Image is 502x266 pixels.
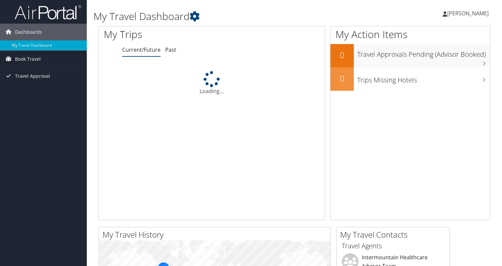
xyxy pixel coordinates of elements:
[330,73,354,84] h2: 0
[122,46,161,53] a: Current/Future
[165,46,176,53] a: Past
[15,4,81,20] img: airportal-logo.png
[342,241,445,251] h3: Travel Agents
[330,67,490,91] a: 0Trips Missing Hotels
[340,229,450,240] h2: My Travel Contacts
[15,24,42,40] span: Dashboards
[15,68,50,84] span: Travel Approval
[330,27,490,41] h1: My Action Items
[357,46,490,59] h3: Travel Approvals Pending (Advisor Booked)
[330,49,354,61] h2: 0
[99,71,325,95] div: Loading...
[330,44,490,67] a: 0Travel Approvals Pending (Advisor Booked)
[102,229,330,240] h2: My Travel History
[443,3,495,23] a: [PERSON_NAME]
[104,27,226,41] h1: My Trips
[93,9,361,23] h1: My Travel Dashboard
[357,72,490,85] h3: Trips Missing Hotels
[447,10,489,17] span: [PERSON_NAME]
[15,51,41,67] span: Book Travel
